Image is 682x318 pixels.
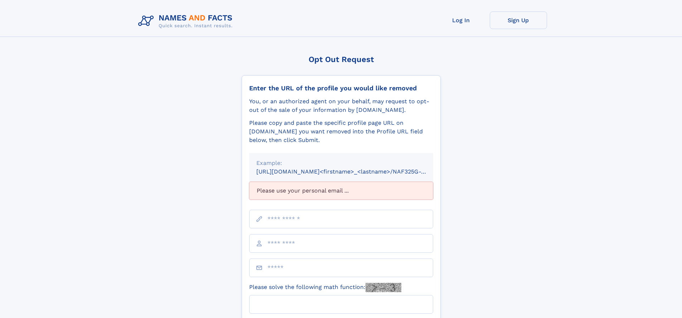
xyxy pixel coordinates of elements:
label: Please solve the following math function: [249,283,401,292]
small: [URL][DOMAIN_NAME]<firstname>_<lastname>/NAF325G-xxxxxxxx [256,168,447,175]
div: Please copy and paste the specific profile page URL on [DOMAIN_NAME] you want removed into the Pr... [249,119,433,144]
div: Example: [256,159,426,167]
a: Sign Up [490,11,547,29]
div: Opt Out Request [242,55,441,64]
div: Enter the URL of the profile you would like removed [249,84,433,92]
div: You, or an authorized agent on your behalf, may request to opt-out of the sale of your informatio... [249,97,433,114]
a: Log In [432,11,490,29]
img: Logo Names and Facts [135,11,238,31]
div: Please use your personal email ... [249,182,433,200]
